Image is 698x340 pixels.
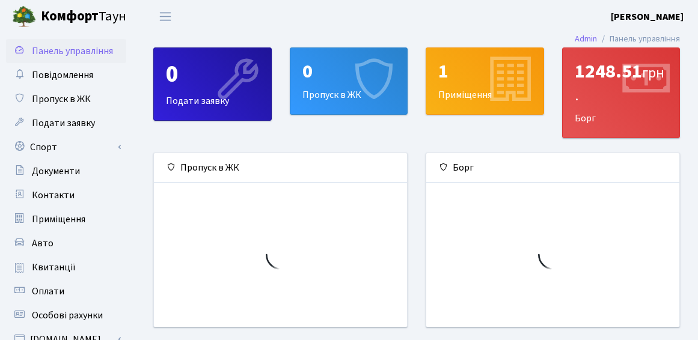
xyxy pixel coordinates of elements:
div: Борг [563,48,680,138]
a: Особові рахунки [6,303,126,327]
a: [PERSON_NAME] [611,10,684,24]
span: Авто [32,237,54,250]
div: 1 [438,60,531,83]
div: 1248.51 [575,60,668,106]
span: Квитанції [32,261,76,274]
a: Подати заявку [6,111,126,135]
a: 0Пропуск в ЖК [290,47,408,115]
span: Документи [32,165,80,178]
a: Спорт [6,135,126,159]
button: Переключити навігацію [150,7,180,26]
a: Документи [6,159,126,183]
div: Борг [426,153,679,183]
div: Подати заявку [154,48,271,120]
a: Контакти [6,183,126,207]
div: 0 [302,60,396,83]
a: 1Приміщення [426,47,544,115]
span: Приміщення [32,213,85,226]
a: Приміщення [6,207,126,231]
a: Квитанції [6,255,126,279]
b: Комфорт [41,7,99,26]
div: Пропуск в ЖК [154,153,407,183]
a: Авто [6,231,126,255]
a: Панель управління [6,39,126,63]
a: Повідомлення [6,63,126,87]
span: Подати заявку [32,117,95,130]
span: Таун [41,7,126,27]
span: Контакти [32,189,75,202]
span: Особові рахунки [32,309,103,322]
span: Оплати [32,285,64,298]
b: [PERSON_NAME] [611,10,684,23]
nav: breadcrumb [557,26,698,52]
span: Панель управління [32,44,113,58]
div: 0 [166,60,259,89]
a: Оплати [6,279,126,303]
a: Пропуск в ЖК [6,87,126,111]
a: 0Подати заявку [153,47,272,121]
img: logo.png [12,5,36,29]
span: Повідомлення [32,68,93,82]
span: Пропуск в ЖК [32,93,91,106]
div: Пропуск в ЖК [290,48,408,114]
div: Приміщення [426,48,543,114]
li: Панель управління [597,32,680,46]
a: Admin [575,32,597,45]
